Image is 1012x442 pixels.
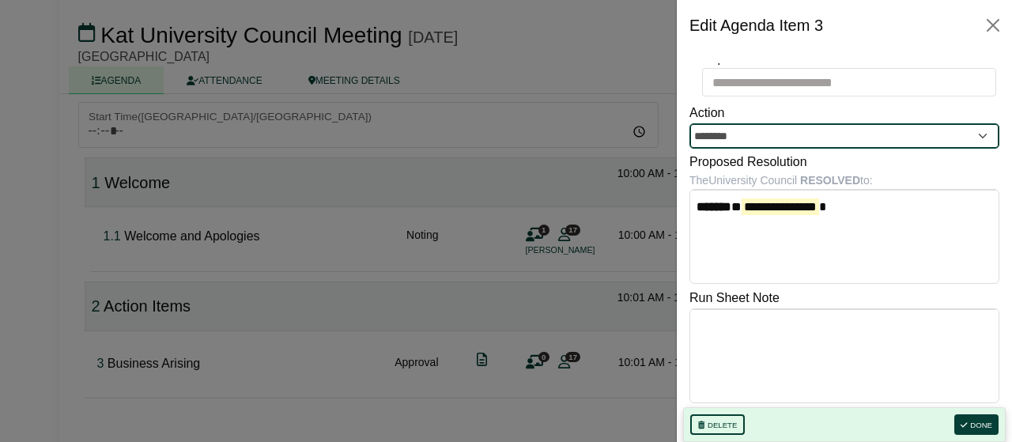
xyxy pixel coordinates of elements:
button: Done [954,414,999,435]
b: RESOLVED [800,174,860,187]
div: Edit Agenda Item 3 [689,13,823,38]
div: The University Council to: [689,172,999,189]
label: Action [689,103,724,123]
label: Proposed Resolution [689,152,807,172]
label: Run Sheet Note [689,288,780,308]
button: Delete [690,414,745,435]
button: Close [980,13,1006,38]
